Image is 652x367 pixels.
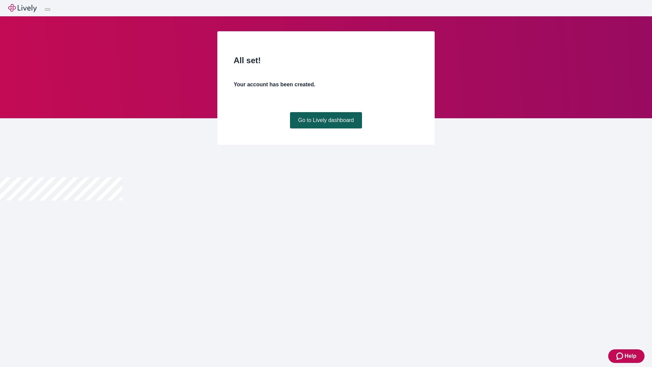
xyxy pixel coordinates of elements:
a: Go to Lively dashboard [290,112,362,128]
h4: Your account has been created. [234,81,418,89]
svg: Zendesk support icon [616,352,624,360]
button: Log out [45,8,50,11]
span: Help [624,352,636,360]
img: Lively [8,4,37,12]
button: Zendesk support iconHelp [608,349,645,363]
h2: All set! [234,54,418,67]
